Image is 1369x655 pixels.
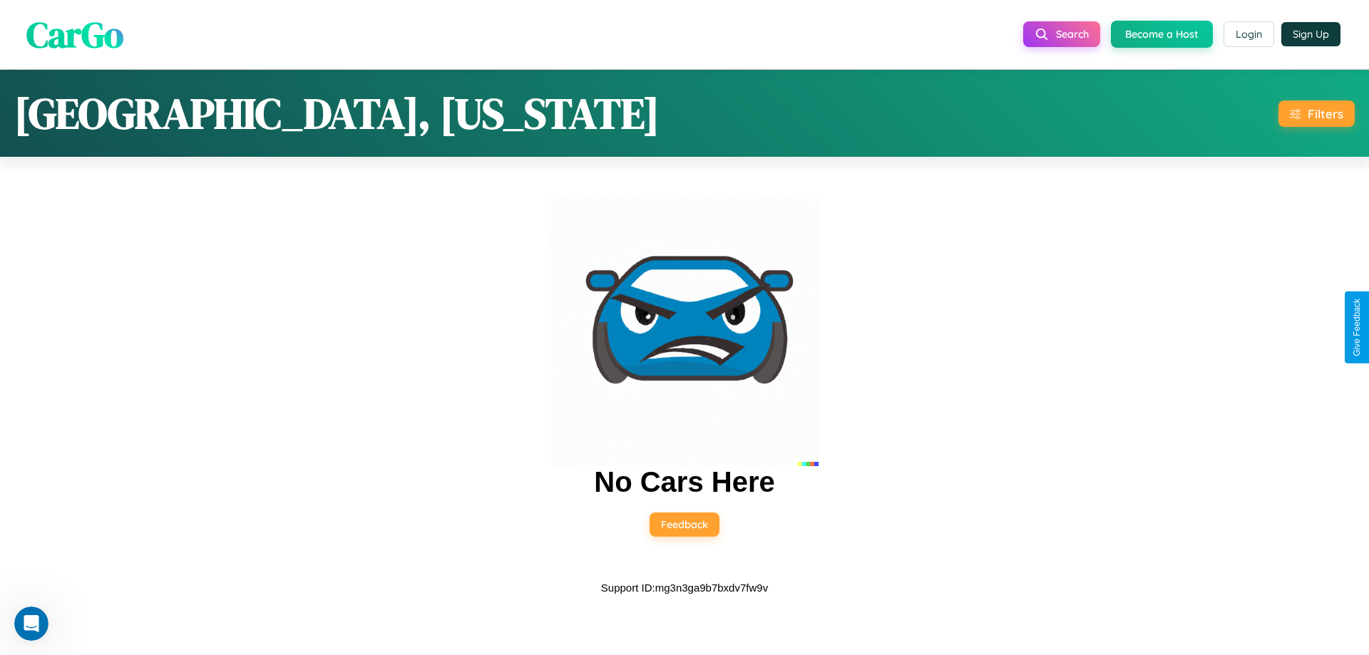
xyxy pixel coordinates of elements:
button: Feedback [650,512,719,537]
button: Login [1224,21,1274,47]
div: Give Feedback [1352,299,1362,356]
p: Support ID: mg3n3ga9b7bxdv7fw9v [601,578,768,597]
span: Search [1056,28,1089,41]
button: Search [1023,21,1100,47]
span: CarGo [26,9,123,58]
button: Sign Up [1281,22,1340,46]
img: car [550,198,819,466]
button: Become a Host [1111,21,1213,48]
h2: No Cars Here [594,466,774,498]
div: Filters [1308,106,1343,121]
h1: [GEOGRAPHIC_DATA], [US_STATE] [14,84,660,143]
button: Filters [1278,100,1355,127]
iframe: Intercom live chat [14,607,48,641]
